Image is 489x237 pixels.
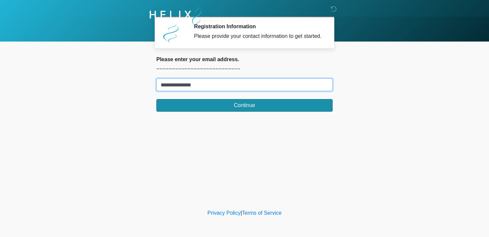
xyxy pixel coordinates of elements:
[156,99,333,112] button: Continue
[208,210,241,216] a: Privacy Policy
[150,5,248,29] img: Helix Biowellness Logo
[156,65,333,73] p: ~~~~~~~~~~~~~~~~~~~~~~~~~~~
[242,210,281,216] a: Terms of Service
[241,210,242,216] a: |
[156,56,333,62] h2: Please enter your email address.
[194,32,323,40] div: Please provide your contact information to get started.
